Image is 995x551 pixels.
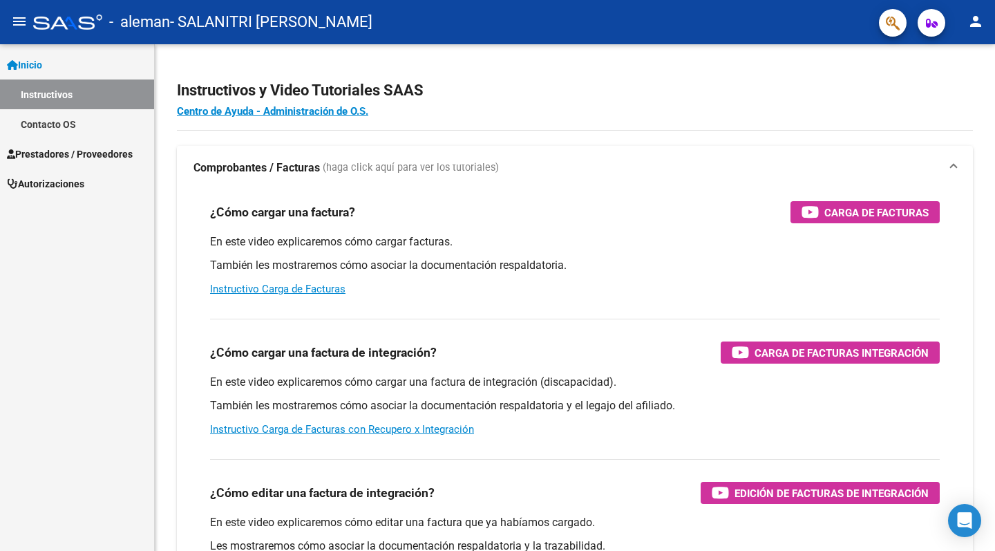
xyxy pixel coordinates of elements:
mat-expansion-panel-header: Comprobantes / Facturas (haga click aquí para ver los tutoriales) [177,146,973,190]
div: Open Intercom Messenger [948,504,981,537]
p: También les mostraremos cómo asociar la documentación respaldatoria y el legajo del afiliado. [210,398,940,413]
span: Edición de Facturas de integración [735,485,929,502]
span: Autorizaciones [7,176,84,192]
p: También les mostraremos cómo asociar la documentación respaldatoria. [210,258,940,273]
button: Edición de Facturas de integración [701,482,940,504]
h3: ¿Cómo cargar una factura de integración? [210,343,437,362]
p: En este video explicaremos cómo editar una factura que ya habíamos cargado. [210,515,940,530]
button: Carga de Facturas Integración [721,342,940,364]
span: - aleman [109,7,170,37]
a: Instructivo Carga de Facturas con Recupero x Integración [210,423,474,436]
p: En este video explicaremos cómo cargar una factura de integración (discapacidad). [210,375,940,390]
mat-icon: menu [11,13,28,30]
h3: ¿Cómo editar una factura de integración? [210,483,435,503]
mat-icon: person [967,13,984,30]
a: Centro de Ayuda - Administración de O.S. [177,105,368,118]
h2: Instructivos y Video Tutoriales SAAS [177,77,973,104]
span: - SALANITRI [PERSON_NAME] [170,7,372,37]
span: Carga de Facturas [824,204,929,221]
p: En este video explicaremos cómo cargar facturas. [210,234,940,250]
strong: Comprobantes / Facturas [193,160,320,176]
span: Inicio [7,57,42,73]
span: Prestadores / Proveedores [7,147,133,162]
h3: ¿Cómo cargar una factura? [210,203,355,222]
button: Carga de Facturas [790,201,940,223]
span: (haga click aquí para ver los tutoriales) [323,160,499,176]
span: Carga de Facturas Integración [755,344,929,362]
a: Instructivo Carga de Facturas [210,283,345,295]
